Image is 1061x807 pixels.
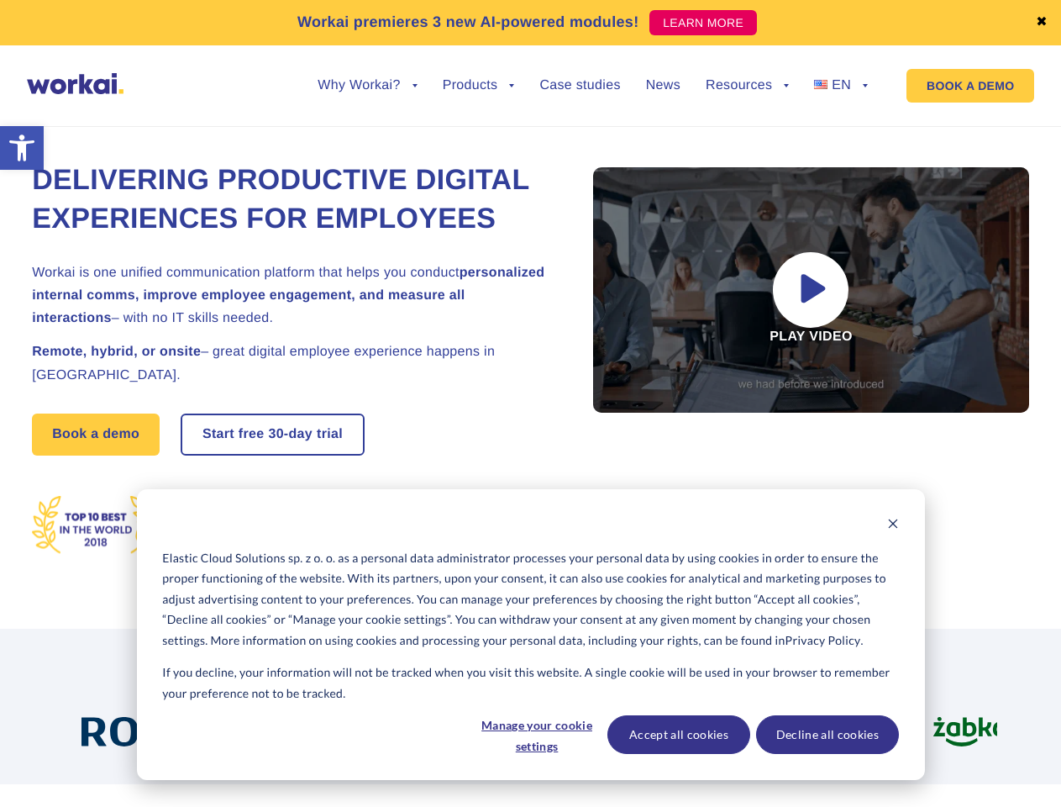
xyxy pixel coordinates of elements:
[646,79,680,92] a: News
[706,79,789,92] a: Resources
[182,415,363,454] a: Start free30-daytrial
[65,667,997,687] h2: More than 100 fast-growing enterprises trust Workai
[1036,16,1048,29] a: ✖
[443,79,515,92] a: Products
[32,345,201,359] strong: Remote, hybrid, or onsite
[887,515,899,536] button: Dismiss cookie banner
[785,630,861,651] a: Privacy Policy
[649,10,757,35] a: LEARN MORE
[297,11,639,34] p: Workai premieres 3 new AI-powered modules!
[318,79,417,92] a: Why Workai?
[472,715,601,754] button: Manage your cookie settings
[32,161,553,239] h1: Delivering Productive Digital Experiences for Employees
[832,78,851,92] span: EN
[32,261,553,330] h2: Workai is one unified communication platform that helps you conduct – with no IT skills needed.
[906,69,1034,103] a: BOOK A DEMO
[32,266,544,325] strong: personalized internal comms, improve employee engagement, and measure all interactions
[756,715,899,754] button: Decline all cookies
[268,428,313,441] i: 30-day
[137,489,925,780] div: Cookie banner
[539,79,620,92] a: Case studies
[593,167,1029,413] div: Play video
[32,340,553,386] h2: – great digital employee experience happens in [GEOGRAPHIC_DATA].
[32,414,160,456] a: Book a demo
[162,548,898,651] p: Elastic Cloud Solutions sp. z o. o. as a personal data administrator processes your personal data...
[607,715,750,754] button: Accept all cookies
[162,662,898,704] p: If you decline, your information will not be tracked when you visit this website. A single cookie...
